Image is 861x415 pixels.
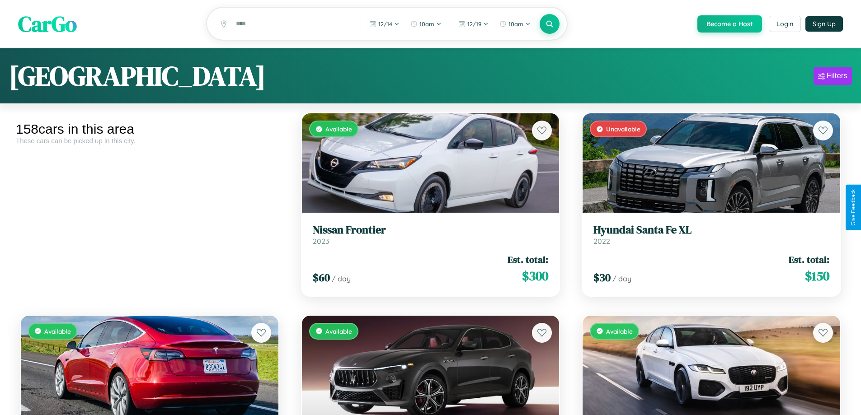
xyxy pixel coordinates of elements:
span: CarGo [18,9,77,39]
span: $ 150 [805,267,829,285]
span: / day [332,274,351,283]
span: $ 60 [313,270,330,285]
span: Available [606,327,633,335]
a: Nissan Frontier2023 [313,224,549,246]
button: 12/14 [365,17,404,31]
span: Available [44,327,71,335]
button: 10am [495,17,535,31]
button: Become a Host [697,15,762,33]
span: 2023 [313,237,329,246]
span: Est. total: [789,253,829,266]
span: Available [325,327,352,335]
span: 10am [419,20,434,28]
span: Unavailable [606,125,640,133]
span: 12 / 14 [378,20,392,28]
span: $ 300 [522,267,548,285]
h3: Nissan Frontier [313,224,549,237]
button: Sign Up [805,16,843,32]
span: 12 / 19 [467,20,481,28]
span: 10am [508,20,523,28]
span: Available [325,125,352,133]
span: / day [612,274,631,283]
span: 2022 [593,237,610,246]
div: Give Feedback [850,189,856,226]
h3: Hyundai Santa Fe XL [593,224,829,237]
div: 158 cars in this area [16,121,283,137]
button: 12/19 [454,17,493,31]
button: 10am [406,17,446,31]
div: These cars can be picked up in this city. [16,137,283,145]
button: Filters [814,67,852,85]
button: Login [769,16,801,32]
span: $ 30 [593,270,611,285]
div: Filters [827,71,847,80]
span: Est. total: [508,253,548,266]
a: Hyundai Santa Fe XL2022 [593,224,829,246]
h1: [GEOGRAPHIC_DATA] [9,57,266,94]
